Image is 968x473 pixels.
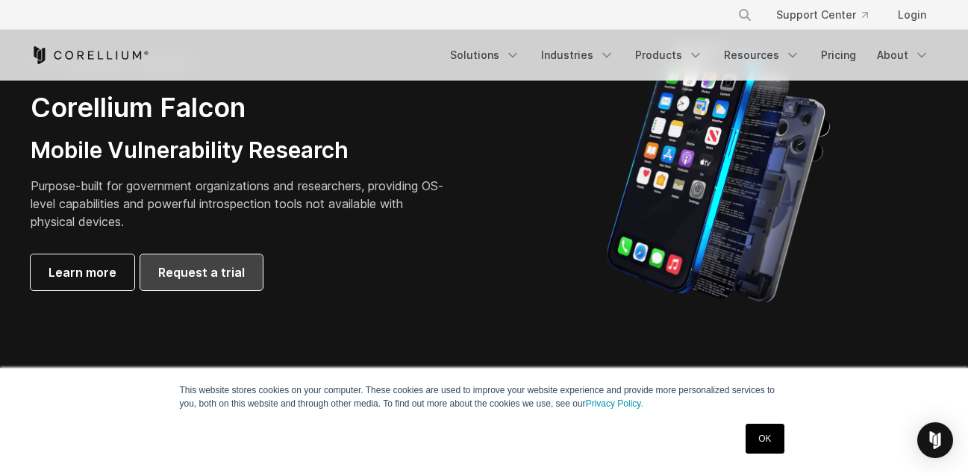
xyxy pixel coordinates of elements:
[31,254,134,290] a: Learn more
[441,42,938,69] div: Navigation Menu
[715,42,809,69] a: Resources
[746,424,784,454] a: OK
[31,91,449,125] h2: Corellium Falcon
[532,42,623,69] a: Industries
[606,43,831,304] img: iPhone model separated into the mechanics used to build the physical device.
[917,422,953,458] div: Open Intercom Messenger
[49,263,116,281] span: Learn more
[812,42,865,69] a: Pricing
[140,254,263,290] a: Request a trial
[586,398,643,409] a: Privacy Policy.
[441,42,529,69] a: Solutions
[719,1,938,28] div: Navigation Menu
[626,42,712,69] a: Products
[868,42,938,69] a: About
[764,1,880,28] a: Support Center
[31,137,449,165] h3: Mobile Vulnerability Research
[731,1,758,28] button: Search
[31,46,149,64] a: Corellium Home
[31,177,449,231] p: Purpose-built for government organizations and researchers, providing OS-level capabilities and p...
[886,1,938,28] a: Login
[158,263,245,281] span: Request a trial
[180,383,789,410] p: This website stores cookies on your computer. These cookies are used to improve your website expe...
